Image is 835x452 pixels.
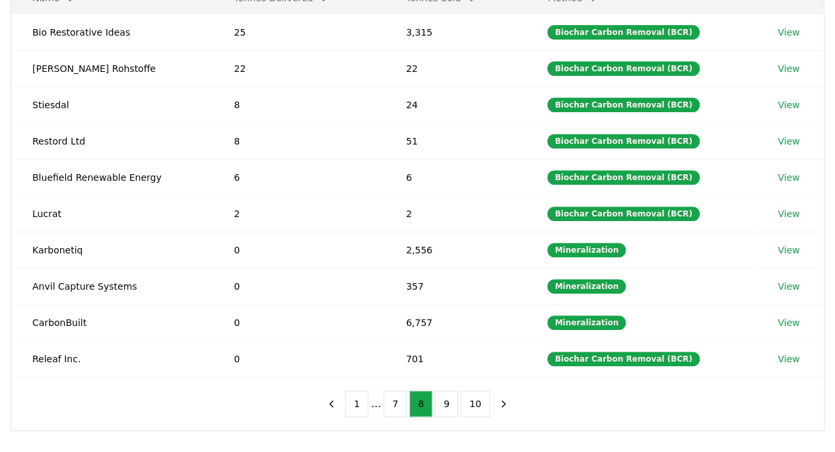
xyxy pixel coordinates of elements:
[213,340,385,377] td: 0
[385,123,526,159] td: 51
[547,352,699,366] div: Biochar Carbon Removal (BCR)
[213,123,385,159] td: 8
[778,352,799,366] a: View
[778,171,799,184] a: View
[547,207,699,221] div: Biochar Carbon Removal (BCR)
[213,232,385,268] td: 0
[547,61,699,76] div: Biochar Carbon Removal (BCR)
[11,304,213,340] td: CarbonBuilt
[11,268,213,304] td: Anvil Capture Systems
[385,195,526,232] td: 2
[778,207,799,220] a: View
[492,391,515,417] button: next page
[778,135,799,148] a: View
[778,62,799,75] a: View
[11,123,213,159] td: Restord Ltd
[385,86,526,123] td: 24
[213,86,385,123] td: 8
[213,14,385,50] td: 25
[371,396,381,412] li: ...
[11,195,213,232] td: Lucrat
[409,391,432,417] button: 8
[778,98,799,112] a: View
[778,280,799,293] a: View
[461,391,490,417] button: 10
[385,232,526,268] td: 2,556
[385,159,526,195] td: 6
[213,50,385,86] td: 22
[547,315,626,330] div: Mineralization
[11,86,213,123] td: Stiesdal
[778,26,799,39] a: View
[385,340,526,377] td: 701
[778,243,799,257] a: View
[778,316,799,329] a: View
[11,159,213,195] td: Bluefield Renewable Energy
[385,268,526,304] td: 357
[11,232,213,268] td: Karbonetiq
[11,50,213,86] td: [PERSON_NAME] Rohstoffe
[547,279,626,294] div: Mineralization
[320,391,343,417] button: previous page
[547,170,699,185] div: Biochar Carbon Removal (BCR)
[385,304,526,340] td: 6,757
[213,195,385,232] td: 2
[385,50,526,86] td: 22
[547,134,699,148] div: Biochar Carbon Removal (BCR)
[547,98,699,112] div: Biochar Carbon Removal (BCR)
[547,25,699,40] div: Biochar Carbon Removal (BCR)
[435,391,458,417] button: 9
[11,340,213,377] td: Releaf Inc.
[213,268,385,304] td: 0
[213,304,385,340] td: 0
[385,14,526,50] td: 3,315
[11,14,213,50] td: Bio Restorative Ideas
[345,391,368,417] button: 1
[213,159,385,195] td: 6
[384,391,407,417] button: 7
[547,243,626,257] div: Mineralization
